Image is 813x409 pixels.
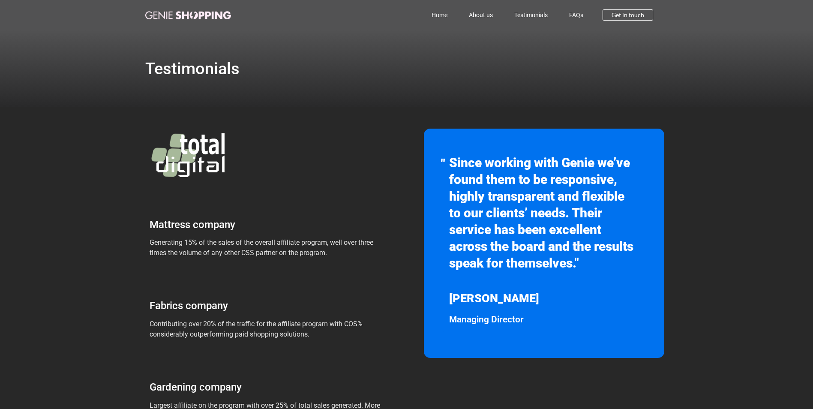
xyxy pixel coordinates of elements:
a: Testimonials [504,5,558,25]
div: [PERSON_NAME] [449,290,639,307]
p: Generating 15% of the sales of the overall affiliate program, well over three times the volume of... [150,238,388,258]
span: Gardening company [150,381,242,393]
p: Contributing over 20% of the traffic for the affiliate program with COS% considerably outperformi... [150,319,388,340]
a: About us [458,5,504,25]
nav: Menu [269,5,594,25]
span: Fabrics company [150,300,228,312]
p: Managing Director [449,313,639,327]
span: Get in touch [612,12,644,18]
span: Mattress company [150,219,235,231]
h1: Testimonials [145,60,668,77]
a: Get in touch [603,9,653,21]
img: genie-shopping-logo [145,11,231,19]
div: " [441,154,449,174]
a: FAQs [558,5,594,25]
div: Since working with Genie we’ve found them to be responsive, highly transparent and flexible to ou... [449,154,639,271]
a: Home [421,5,458,25]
